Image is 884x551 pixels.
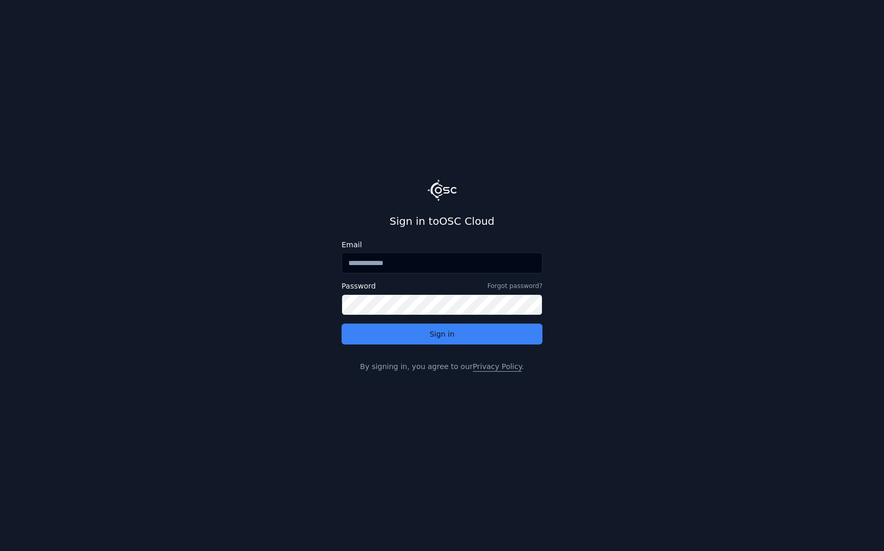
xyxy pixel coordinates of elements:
h2: Sign in to OSC Cloud [342,214,542,228]
p: By signing in, you agree to our . [342,361,542,372]
label: Password [342,282,376,290]
label: Email [342,241,542,248]
a: Privacy Policy [473,362,522,371]
a: Forgot password? [488,282,542,290]
img: Logo [427,179,457,201]
button: Sign in [342,324,542,345]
